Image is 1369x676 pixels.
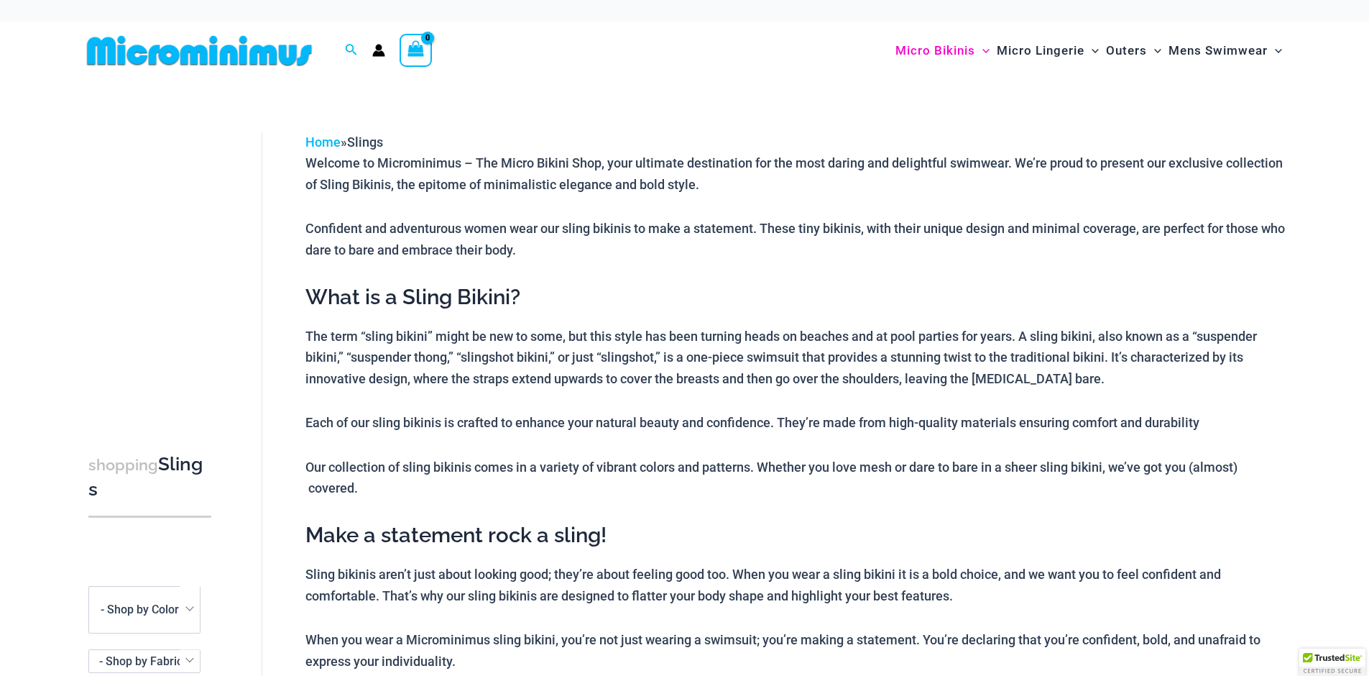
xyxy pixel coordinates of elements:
[88,120,218,408] iframe: TrustedSite Certified
[1084,32,1099,69] span: Menu Toggle
[1102,29,1165,73] a: OutersMenu ToggleMenu Toggle
[1299,649,1365,676] div: TrustedSite Certified
[89,650,200,672] span: - Shop by Fabric
[88,452,211,502] h3: Slings
[305,326,1288,390] p: The term “sling bikini” might be new to some, but this style has been turning heads on beaches an...
[1165,29,1286,73] a: Mens SwimwearMenu ToggleMenu Toggle
[89,587,200,633] span: - Shop by Color
[305,629,1288,672] p: When you wear a Microminimus sling bikini, you’re not just wearing a swimsuit; you’re making a st...
[400,34,433,67] a: View Shopping Cart, empty
[305,412,1288,434] p: Each of our sling bikinis is crafted to enhance your natural beauty and confidence. They’re made ...
[975,32,990,69] span: Menu Toggle
[1147,32,1161,69] span: Menu Toggle
[88,586,200,634] span: - Shop by Color
[890,27,1289,75] nav: Site Navigation
[88,649,200,673] span: - Shop by Fabric
[88,456,158,474] span: shopping
[372,44,385,57] a: Account icon link
[1268,32,1282,69] span: Menu Toggle
[1169,32,1268,69] span: Mens Swimwear
[305,218,1288,260] p: Confident and adventurous women wear our sling bikinis to make a statement. These tiny bikinis, w...
[101,603,179,616] span: - Shop by Color
[305,134,341,150] a: Home
[892,29,993,73] a: Micro BikinisMenu ToggleMenu Toggle
[305,283,1288,311] h2: What is a Sling Bikini?
[305,521,1288,549] h2: Make a statement rock a sling!
[347,134,383,150] span: Slings
[305,134,383,150] span: »
[81,35,318,67] img: MM SHOP LOGO FLAT
[305,457,1288,499] p: Our collection of sling bikinis comes in a variety of vibrant colors and patterns. Whether you lo...
[997,32,1084,69] span: Micro Lingerie
[993,29,1102,73] a: Micro LingerieMenu ToggleMenu Toggle
[1106,32,1147,69] span: Outers
[305,564,1288,606] p: Sling bikinis aren’t just about looking good; they’re about feeling good too. When you wear a sli...
[345,42,358,60] a: Search icon link
[99,654,183,668] span: - Shop by Fabric
[305,152,1288,195] p: Welcome to Microminimus – The Micro Bikini Shop, your ultimate destination for the most daring an...
[895,32,975,69] span: Micro Bikinis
